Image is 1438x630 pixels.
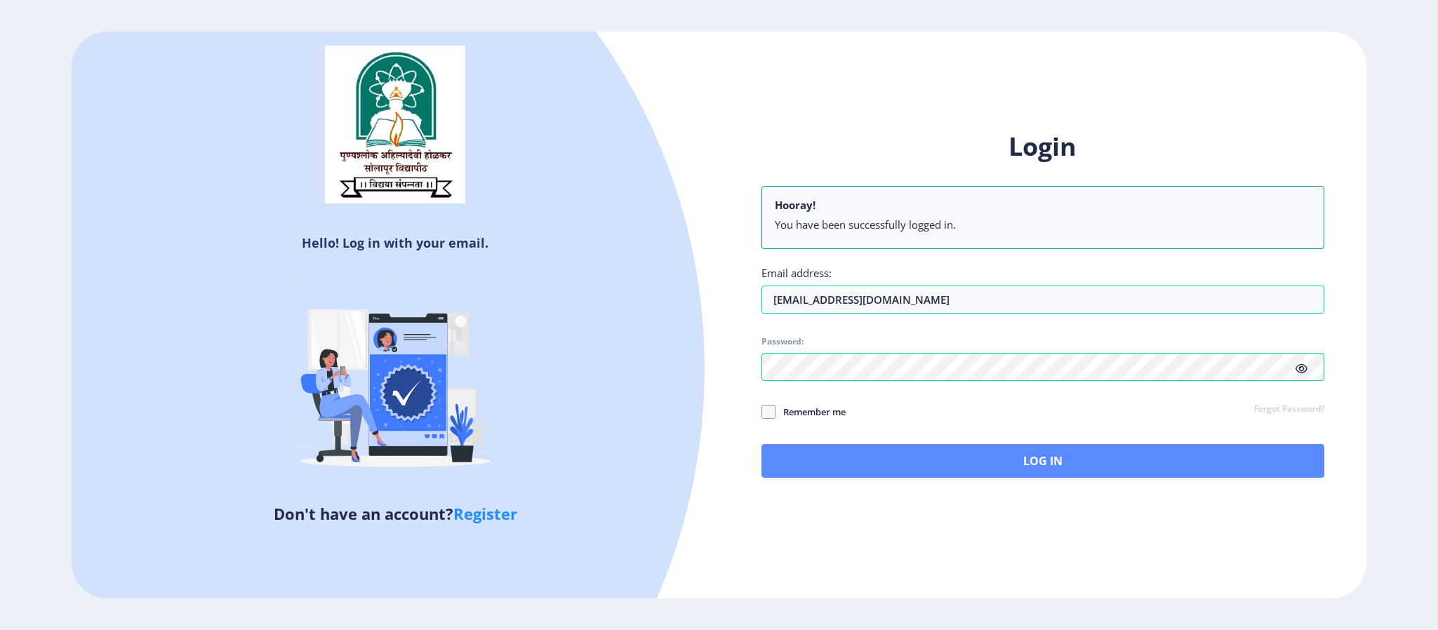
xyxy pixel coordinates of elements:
img: sulogo.png [325,46,465,204]
h5: Don't have an account? [82,502,708,525]
label: Email address: [761,266,832,280]
img: Verified-rafiki.svg [272,257,518,502]
b: Hooray! [775,198,815,212]
span: Remember me [775,403,846,420]
label: Password: [761,336,804,347]
button: Log In [761,444,1324,478]
a: Forgot Password? [1254,403,1324,416]
a: Register [453,503,517,524]
input: Email address [761,286,1324,314]
h1: Login [761,130,1324,163]
li: You have been successfully logged in. [775,217,1311,232]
